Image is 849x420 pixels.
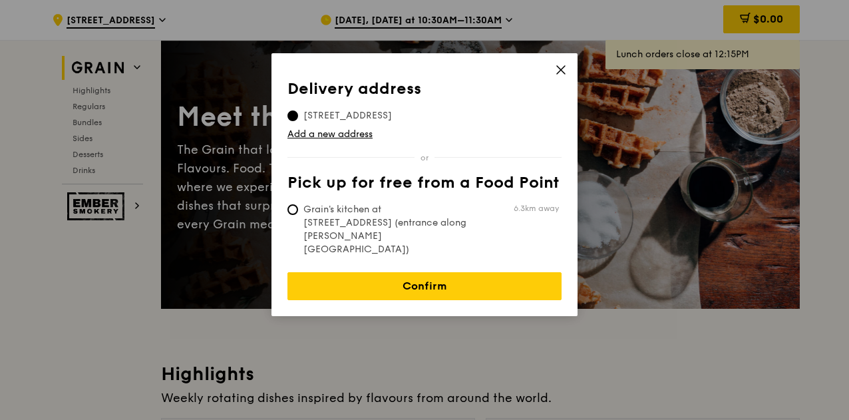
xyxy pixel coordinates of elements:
a: Confirm [287,272,562,300]
input: Grain's kitchen at [STREET_ADDRESS] (entrance along [PERSON_NAME][GEOGRAPHIC_DATA])6.3km away [287,204,298,215]
th: Pick up for free from a Food Point [287,174,562,198]
span: [STREET_ADDRESS] [287,109,408,122]
th: Delivery address [287,80,562,104]
span: 6.3km away [514,203,559,214]
span: Grain's kitchen at [STREET_ADDRESS] (entrance along [PERSON_NAME][GEOGRAPHIC_DATA]) [287,203,486,256]
a: Add a new address [287,128,562,141]
input: [STREET_ADDRESS] [287,110,298,121]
